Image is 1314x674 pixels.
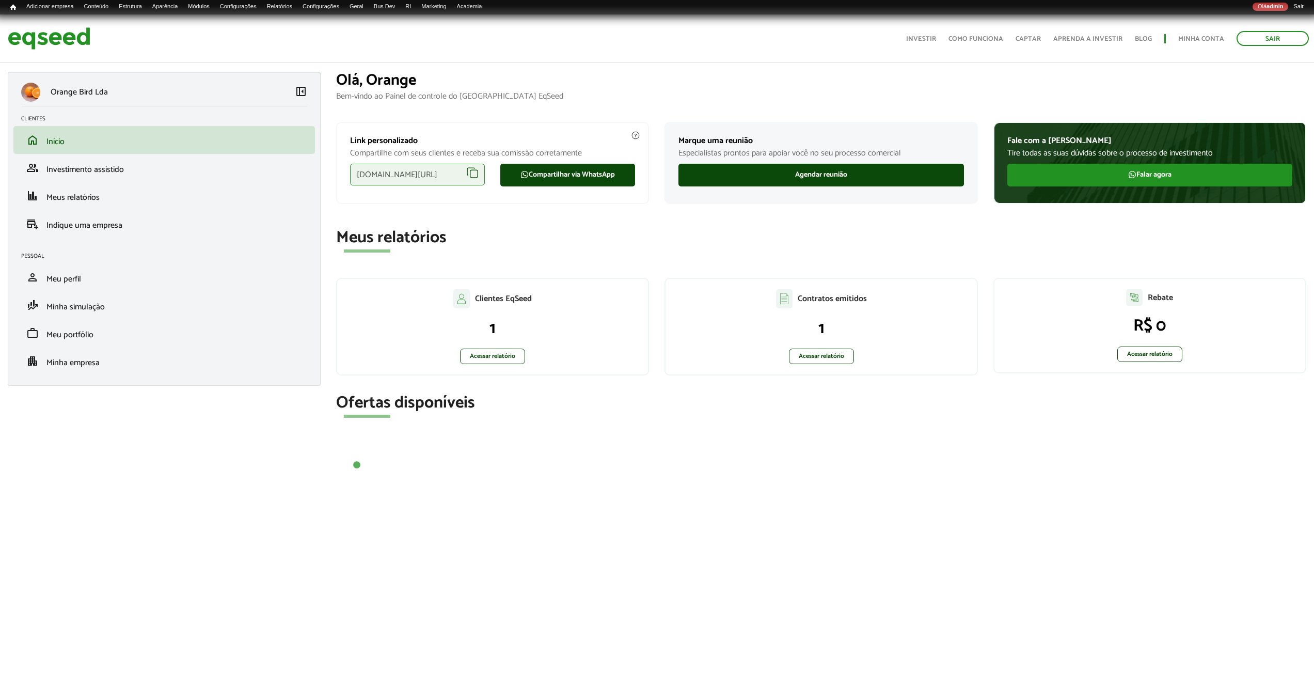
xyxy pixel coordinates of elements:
[631,131,640,140] img: agent-meulink-info2.svg
[26,355,39,367] span: apartment
[460,349,525,364] a: Acessar relatório
[452,3,487,11] a: Academia
[369,3,401,11] a: Bus Dev
[21,116,315,122] h2: Clientes
[13,210,315,238] li: Indique uma empresa
[21,217,307,230] a: add_businessIndique uma empresa
[21,190,307,202] a: financeMeus relatórios
[262,3,297,11] a: Relatórios
[352,460,362,471] button: 1 of 0
[13,263,315,291] li: Meu perfil
[297,3,344,11] a: Configurações
[1053,36,1122,42] a: Aprenda a investir
[13,347,315,375] li: Minha empresa
[798,294,867,304] p: Contratos emitidos
[678,164,963,186] a: Agendar reunião
[1117,347,1182,362] a: Acessar relatório
[21,253,315,259] h2: Pessoal
[26,190,39,202] span: finance
[26,299,39,311] span: finance_mode
[46,163,124,177] span: Investimento assistido
[13,291,315,319] li: Minha simulação
[13,319,315,347] li: Meu portfólio
[21,299,307,311] a: finance_modeMinha simulação
[21,355,307,367] a: apartmentMinha empresa
[1288,3,1309,11] a: Sair
[1135,36,1152,42] a: Blog
[21,327,307,339] a: workMeu portfólio
[336,394,1306,412] h2: Ofertas disponíveis
[1007,136,1292,146] p: Fale com a [PERSON_NAME]
[26,134,39,146] span: home
[776,289,793,308] img: agent-contratos.svg
[1237,31,1309,46] a: Sair
[1253,3,1288,11] a: Oláadmin
[500,164,635,186] a: Compartilhar via WhatsApp
[21,271,307,284] a: personMeu perfil
[13,182,315,210] li: Meus relatórios
[295,85,307,100] a: Colapsar menu
[1266,3,1283,9] strong: admin
[347,319,638,338] p: 1
[21,3,79,11] a: Adicionar empresa
[5,3,21,12] a: Início
[1007,164,1292,186] a: Falar agora
[948,36,1003,42] a: Como funciona
[13,154,315,182] li: Investimento assistido
[350,164,485,185] div: [DOMAIN_NAME][URL]
[1126,289,1143,306] img: agent-relatorio.svg
[26,217,39,230] span: add_business
[46,135,65,149] span: Início
[46,191,100,205] span: Meus relatórios
[1016,36,1041,42] a: Captar
[13,126,315,154] li: Início
[46,218,122,232] span: Indique uma empresa
[336,229,1306,247] h2: Meus relatórios
[789,349,854,364] a: Acessar relatório
[46,272,81,286] span: Meu perfil
[344,3,369,11] a: Geral
[1005,316,1295,336] p: R$ 0
[26,327,39,339] span: work
[475,294,532,304] p: Clientes EqSeed
[1178,36,1224,42] a: Minha conta
[215,3,262,11] a: Configurações
[416,3,451,11] a: Marketing
[295,85,307,98] span: left_panel_close
[21,162,307,174] a: groupInvestimento assistido
[336,72,1306,89] h1: Olá, Orange
[400,3,416,11] a: RI
[8,25,90,52] img: EqSeed
[678,136,963,146] p: Marque uma reunião
[147,3,183,11] a: Aparência
[676,319,966,338] p: 1
[46,328,93,342] span: Meu portfólio
[1007,148,1292,158] p: Tire todas as suas dúvidas sobre o processo de investimento
[26,271,39,284] span: person
[906,36,936,42] a: Investir
[79,3,114,11] a: Conteúdo
[336,91,1306,101] p: Bem-vindo ao Painel de controle do [GEOGRAPHIC_DATA] EqSeed
[678,148,963,158] p: Especialistas prontos para apoiar você no seu processo comercial
[26,162,39,174] span: group
[10,4,16,11] span: Início
[453,289,470,308] img: agent-clientes.svg
[46,356,100,370] span: Minha empresa
[1148,293,1173,303] p: Rebate
[183,3,215,11] a: Módulos
[114,3,147,11] a: Estrutura
[51,87,108,97] p: Orange Bird Lda
[1128,170,1136,179] img: FaWhatsapp.svg
[350,148,635,158] p: Compartilhe com seus clientes e receba sua comissão corretamente
[350,136,635,146] p: Link personalizado
[46,300,105,314] span: Minha simulação
[21,134,307,146] a: homeInício
[520,170,529,179] img: FaWhatsapp.svg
